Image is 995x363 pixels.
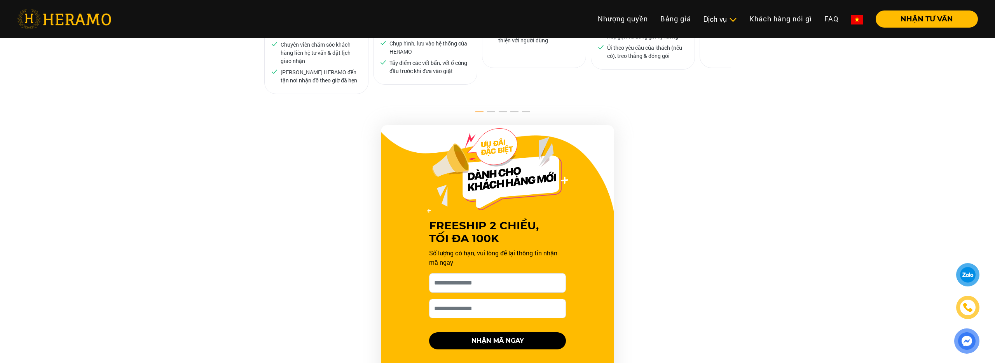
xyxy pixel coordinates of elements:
[962,302,974,313] img: phone-icon
[380,39,387,46] img: checked.svg
[380,59,387,66] img: checked.svg
[494,110,501,118] button: 3
[389,39,468,56] p: Chụp hình, lưu vào hệ thống của HERAMO
[729,16,737,24] img: subToggleIcon
[592,10,654,27] a: Nhượng quyền
[517,110,525,118] button: 5
[271,68,278,75] img: checked.svg
[703,14,737,24] div: Dịch vụ
[427,128,568,213] img: Offer Header
[607,44,686,60] p: Ủi theo yêu cầu của khách (nếu có), treo thẳng & đóng gói
[389,59,468,75] p: Tẩy điểm các vết bẩn, vết ố cứng đầu trước khi đưa vào giặt
[818,10,845,27] a: FAQ
[429,219,566,245] h3: FREESHIP 2 CHIỀU, TỐI ĐA 100K
[876,10,978,28] button: NHẬN TƯ VẤN
[597,44,604,51] img: checked.svg
[281,40,359,65] p: Chuyên viên chăm sóc khách hàng liên hệ tư vấn & đặt lịch giao nhận
[957,296,979,318] a: phone-icon
[654,10,697,27] a: Bảng giá
[505,110,513,118] button: 4
[281,68,359,84] p: [PERSON_NAME] HERAMO đến tận nơi nhận đồ theo giờ đã hẹn
[482,110,490,118] button: 2
[869,16,978,23] a: NHẬN TƯ VẤN
[429,248,566,267] p: Số lượng có hạn, vui lòng để lại thông tin nhận mã ngay
[271,40,278,47] img: checked.svg
[470,110,478,118] button: 1
[743,10,818,27] a: Khách hàng nói gì
[429,332,566,349] button: NHẬN MÃ NGAY
[17,9,111,29] img: heramo-logo.png
[851,15,863,24] img: vn-flag.png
